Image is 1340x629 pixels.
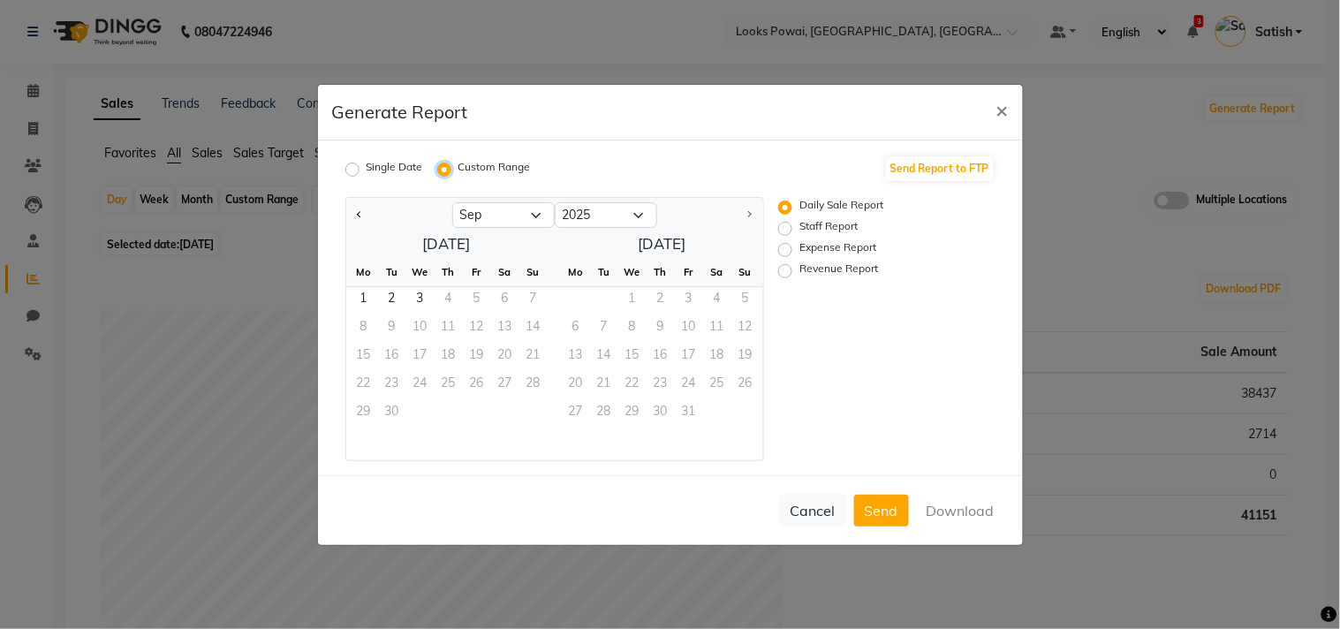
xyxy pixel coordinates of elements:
[350,287,378,315] span: 1
[350,287,378,315] div: Monday, September 1, 2025
[618,258,647,286] div: We
[562,258,590,286] div: Mo
[799,239,876,261] label: Expense Report
[779,494,847,527] button: Cancel
[452,202,555,229] select: Select month
[378,287,406,315] span: 2
[406,258,435,286] div: We
[406,287,435,315] div: Wednesday, September 3, 2025
[982,85,1023,134] button: Close
[519,258,548,286] div: Su
[590,258,618,286] div: Tu
[854,495,909,527] button: Send
[458,159,531,180] label: Custom Range
[367,159,423,180] label: Single Date
[435,258,463,286] div: Th
[799,218,858,239] label: Staff Report
[799,261,878,282] label: Revenue Report
[463,258,491,286] div: Fr
[491,258,519,286] div: Sa
[378,258,406,286] div: Tu
[555,202,657,229] select: Select year
[332,99,468,125] h5: Generate Report
[996,96,1009,123] span: ×
[799,197,883,218] label: Daily Sale Report
[675,258,703,286] div: Fr
[353,201,367,230] button: Previous month
[406,287,435,315] span: 3
[647,258,675,286] div: Th
[378,287,406,315] div: Tuesday, September 2, 2025
[350,258,378,286] div: Mo
[731,258,760,286] div: Su
[886,156,994,181] button: Send Report to FTP
[703,258,731,286] div: Sa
